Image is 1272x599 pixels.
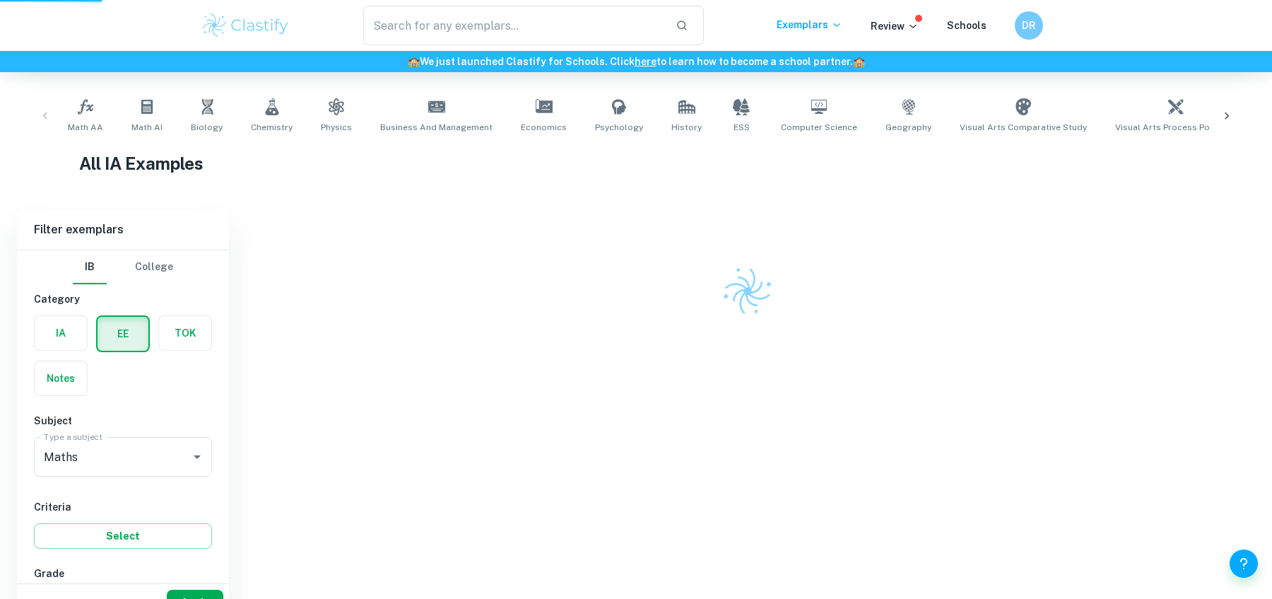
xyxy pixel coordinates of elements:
[960,121,1087,134] span: Visual Arts Comparative Study
[408,56,420,67] span: 🏫
[187,447,207,467] button: Open
[781,121,857,134] span: Computer Science
[635,56,656,67] a: here
[947,20,987,31] a: Schools
[35,361,87,395] button: Notes
[34,566,212,581] h6: Grade
[34,523,212,549] button: Select
[777,17,842,33] p: Exemplars
[68,121,103,134] span: Math AA
[885,121,931,134] span: Geography
[35,316,87,350] button: IA
[671,121,702,134] span: History
[380,121,493,134] span: Business and Management
[1115,121,1237,134] span: Visual Arts Process Portfolio
[251,121,293,134] span: Chemistry
[1230,549,1258,578] button: Help and Feedback
[363,6,664,45] input: Search for any exemplars...
[715,259,781,325] img: Clastify logo
[79,151,1194,176] h1: All IA Examples
[159,316,211,350] button: TOK
[44,431,102,443] label: Type a subject
[73,250,173,284] div: Filter type choice
[1015,11,1043,40] button: DR
[34,291,212,307] h6: Category
[191,121,223,134] span: Biology
[3,54,1269,69] h6: We just launched Clastify for Schools. Click to learn how to become a school partner.
[853,56,865,67] span: 🏫
[521,121,567,134] span: Economics
[73,250,107,284] button: IB
[17,210,229,250] h6: Filter exemplars
[135,250,173,284] button: College
[1021,18,1037,33] h6: DR
[98,317,148,351] button: EE
[34,413,212,429] h6: Subject
[595,121,643,134] span: Psychology
[871,18,919,34] p: Review
[131,121,163,134] span: Math AI
[201,11,290,40] img: Clastify logo
[34,499,212,515] h6: Criteria
[734,121,750,134] span: ESS
[321,121,352,134] span: Physics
